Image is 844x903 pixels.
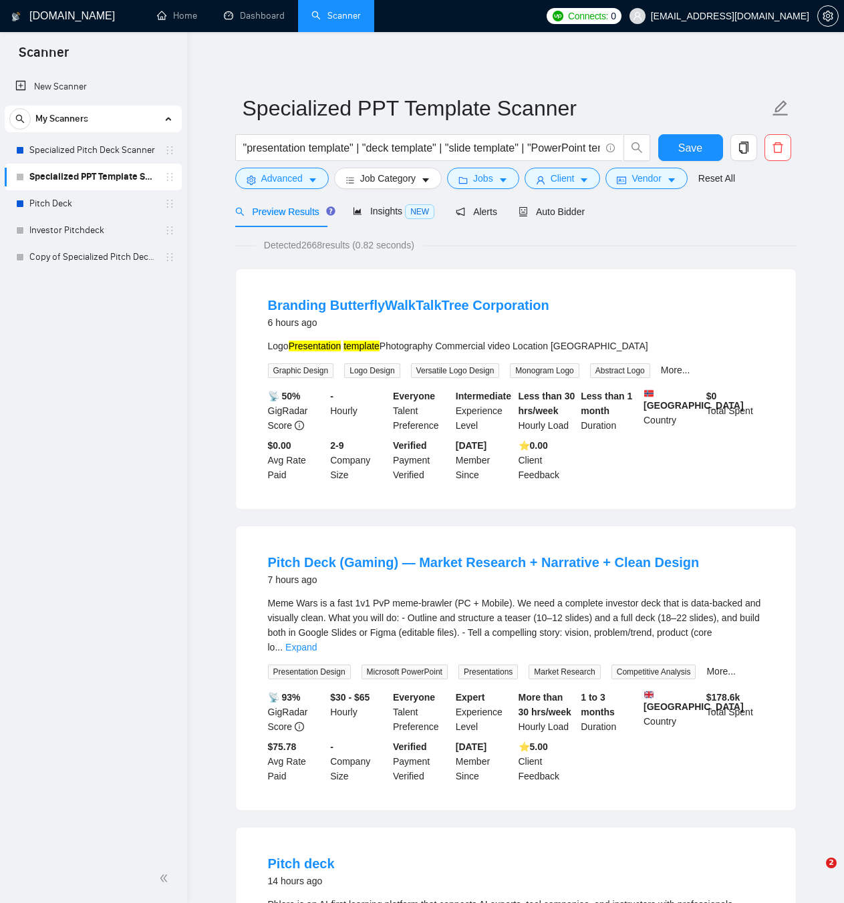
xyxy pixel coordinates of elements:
[658,134,723,161] button: Save
[29,217,156,244] a: Investor Pitchdeck
[5,73,182,100] li: New Scanner
[308,175,317,185] span: caret-down
[667,175,676,185] span: caret-down
[706,666,736,677] a: More...
[261,171,303,186] span: Advanced
[311,10,361,21] a: searchScanner
[826,858,837,868] span: 2
[268,692,301,703] b: 📡 93%
[265,438,328,482] div: Avg Rate Paid
[456,440,486,451] b: [DATE]
[268,315,549,331] div: 6 hours ago
[265,739,328,783] div: Avg Rate Paid
[29,137,156,164] a: Specialized Pitch Deck Scanner
[510,363,579,378] span: Monogram Logo
[704,389,766,433] div: Total Spent
[458,175,468,185] span: folder
[529,665,600,679] span: Market Research
[536,175,545,185] span: user
[706,692,740,703] b: $ 178.6k
[390,739,453,783] div: Payment Verified
[327,389,390,433] div: Hourly
[731,142,756,154] span: copy
[327,739,390,783] div: Company Size
[268,363,334,378] span: Graphic Design
[29,244,156,270] a: Copy of Specialized Pitch Deck Scanner
[268,596,764,655] div: Meme Wars is a fast 1v1 PvP meme‑brawler (PC + Mobile). We need a complete investor deck that is ...
[268,741,297,752] b: $75.78
[343,341,380,351] mark: template
[247,175,256,185] span: setting
[268,555,700,570] a: Pitch Deck (Gaming) — Market Research + Narrative + Clean Design
[704,690,766,734] div: Total Spent
[393,741,427,752] b: Verified
[764,134,791,161] button: delete
[393,692,435,703] b: Everyone
[268,298,549,313] a: Branding ButterflyWalkTalkTree Corporation
[453,739,516,783] div: Member Since
[411,363,500,378] span: Versatile Logo Design
[611,9,616,23] span: 0
[235,168,329,189] button: settingAdvancedcaret-down
[164,225,175,236] span: holder
[551,171,575,186] span: Client
[568,9,608,23] span: Connects:
[255,238,424,252] span: Detected 2668 results (0.82 seconds)
[360,171,416,186] span: Job Category
[11,6,21,27] img: logo
[698,171,735,186] a: Reset All
[818,11,838,21] span: setting
[581,391,632,416] b: Less than 1 month
[661,365,690,375] a: More...
[605,168,687,189] button: idcardVendorcaret-down
[590,363,650,378] span: Abstract Logo
[390,690,453,734] div: Talent Preference
[29,190,156,217] a: Pitch Deck
[268,391,301,401] b: 📡 50%
[327,690,390,734] div: Hourly
[617,175,626,185] span: idcard
[5,106,182,270] li: My Scanners
[353,206,434,216] span: Insights
[295,421,304,430] span: info-circle
[473,171,493,186] span: Jobs
[706,391,717,401] b: $ 0
[10,114,30,124] span: search
[265,690,328,734] div: GigRadar Score
[578,690,641,734] div: Duration
[553,11,563,21] img: upwork-logo.png
[641,690,704,734] div: Country
[235,207,245,216] span: search
[817,5,839,27] button: setting
[456,692,485,703] b: Expert
[456,391,511,401] b: Intermediate
[519,440,548,451] b: ⭐️ 0.00
[243,140,600,156] input: Search Freelance Jobs...
[453,438,516,482] div: Member Since
[519,207,528,216] span: robot
[456,741,486,752] b: [DATE]
[644,389,654,398] img: 🇳🇴
[453,389,516,433] div: Experience Level
[456,206,497,217] span: Alerts
[9,108,31,130] button: search
[799,858,831,890] iframe: Intercom live chat
[268,440,291,451] b: $0.00
[390,389,453,433] div: Talent Preference
[405,204,434,219] span: NEW
[453,690,516,734] div: Experience Level
[289,341,341,351] mark: Presentation
[275,642,283,653] span: ...
[330,692,370,703] b: $30 - $65
[519,741,548,752] b: ⭐️ 5.00
[353,206,362,216] span: area-chart
[458,665,518,679] span: Presentations
[631,171,661,186] span: Vendor
[421,175,430,185] span: caret-down
[164,145,175,156] span: holder
[772,100,789,117] span: edit
[579,175,589,185] span: caret-down
[268,572,700,588] div: 7 hours ago
[393,391,435,401] b: Everyone
[678,140,702,156] span: Save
